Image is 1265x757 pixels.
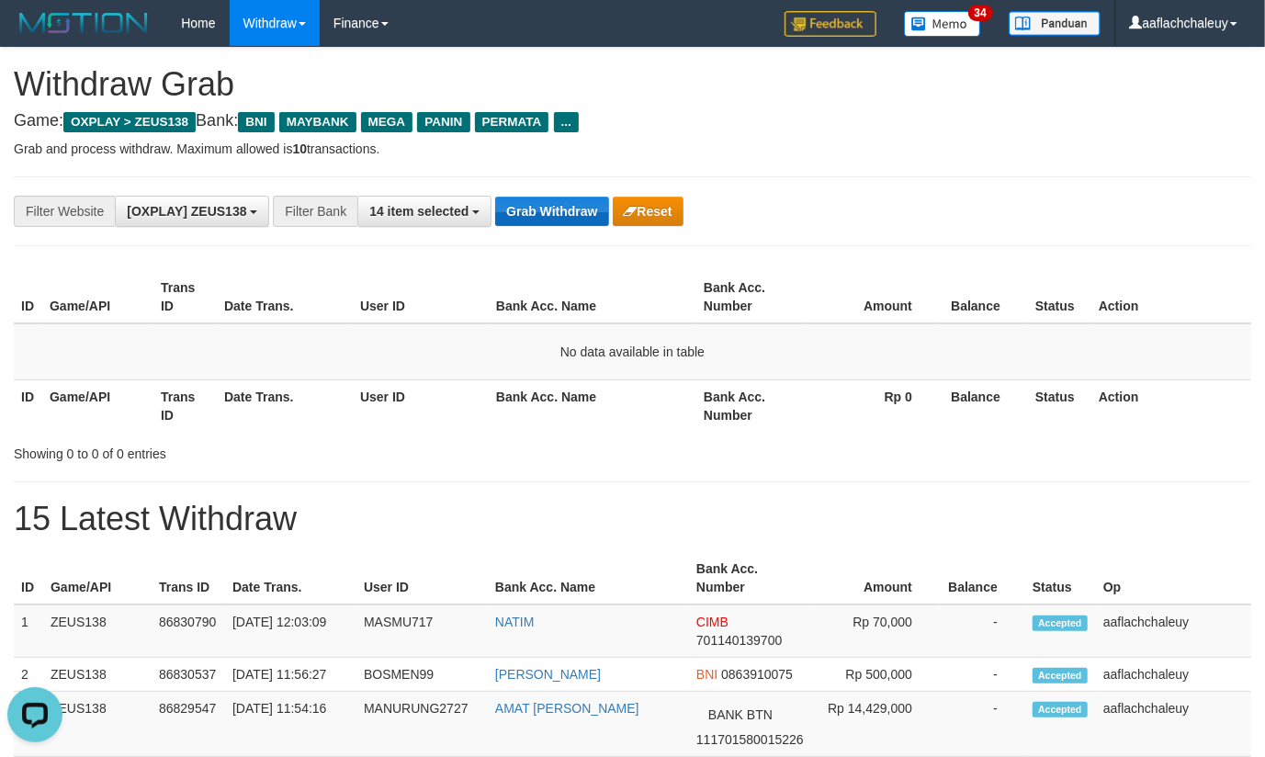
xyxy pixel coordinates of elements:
[14,140,1251,158] p: Grab and process withdraw. Maximum allowed is transactions.
[361,112,413,132] span: MEGA
[14,437,514,463] div: Showing 0 to 0 of 0 entries
[1033,702,1088,717] span: Accepted
[14,379,42,432] th: ID
[811,658,940,692] td: Rp 500,000
[968,5,993,21] span: 34
[42,379,153,432] th: Game/API
[904,11,981,37] img: Button%20Memo.svg
[1096,604,1251,658] td: aaflachchaleuy
[811,692,940,757] td: Rp 14,429,000
[356,658,488,692] td: BOSMEN99
[940,604,1025,658] td: -
[489,379,696,432] th: Bank Acc. Name
[42,271,153,323] th: Game/API
[1096,692,1251,757] td: aaflachchaleuy
[14,604,43,658] td: 1
[43,658,152,692] td: ZEUS138
[14,9,153,37] img: MOTION_logo.png
[940,692,1025,757] td: -
[217,271,353,323] th: Date Trans.
[696,699,785,730] span: BANK BTN
[153,379,217,432] th: Trans ID
[292,141,307,156] strong: 10
[940,658,1025,692] td: -
[152,552,225,604] th: Trans ID
[127,204,246,219] span: [OXPLAY] ZEUS138
[225,604,356,658] td: [DATE] 12:03:09
[495,197,608,226] button: Grab Withdraw
[495,615,535,629] a: NATIM
[153,271,217,323] th: Trans ID
[14,66,1251,103] h1: Withdraw Grab
[689,552,811,604] th: Bank Acc. Number
[721,667,793,682] span: Copy 0863910075 to clipboard
[554,112,579,132] span: ...
[495,701,639,716] a: AMAT [PERSON_NAME]
[356,604,488,658] td: MASMU717
[356,552,488,604] th: User ID
[489,271,696,323] th: Bank Acc. Name
[1028,271,1091,323] th: Status
[1033,668,1088,684] span: Accepted
[1025,552,1096,604] th: Status
[14,196,115,227] div: Filter Website
[495,667,601,682] a: [PERSON_NAME]
[238,112,274,132] span: BNI
[14,552,43,604] th: ID
[225,692,356,757] td: [DATE] 11:54:16
[1091,271,1251,323] th: Action
[369,204,469,219] span: 14 item selected
[1009,11,1101,36] img: panduan.png
[217,379,353,432] th: Date Trans.
[613,197,683,226] button: Reset
[43,604,152,658] td: ZEUS138
[63,112,196,132] span: OXPLAY > ZEUS138
[115,196,269,227] button: [OXPLAY] ZEUS138
[811,552,940,604] th: Amount
[1096,552,1251,604] th: Op
[1091,379,1251,432] th: Action
[225,658,356,692] td: [DATE] 11:56:27
[417,112,469,132] span: PANIN
[696,732,804,747] span: Copy 111701580015226 to clipboard
[14,323,1251,380] td: No data available in table
[225,552,356,604] th: Date Trans.
[7,7,62,62] button: Open LiveChat chat widget
[273,196,357,227] div: Filter Bank
[353,379,489,432] th: User ID
[14,271,42,323] th: ID
[14,112,1251,130] h4: Game: Bank:
[14,501,1251,537] h1: 15 Latest Withdraw
[152,692,225,757] td: 86829547
[808,271,940,323] th: Amount
[811,604,940,658] td: Rp 70,000
[696,379,808,432] th: Bank Acc. Number
[1096,658,1251,692] td: aaflachchaleuy
[808,379,940,432] th: Rp 0
[14,658,43,692] td: 2
[488,552,689,604] th: Bank Acc. Name
[279,112,356,132] span: MAYBANK
[696,615,729,629] span: CIMB
[43,692,152,757] td: ZEUS138
[940,552,1025,604] th: Balance
[43,552,152,604] th: Game/API
[1033,616,1088,631] span: Accepted
[353,271,489,323] th: User ID
[696,633,782,648] span: Copy 701140139700 to clipboard
[357,196,491,227] button: 14 item selected
[696,271,808,323] th: Bank Acc. Number
[152,658,225,692] td: 86830537
[1028,379,1091,432] th: Status
[152,604,225,658] td: 86830790
[940,379,1028,432] th: Balance
[356,692,488,757] td: MANURUNG2727
[785,11,876,37] img: Feedback.jpg
[696,667,717,682] span: BNI
[475,112,549,132] span: PERMATA
[940,271,1028,323] th: Balance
